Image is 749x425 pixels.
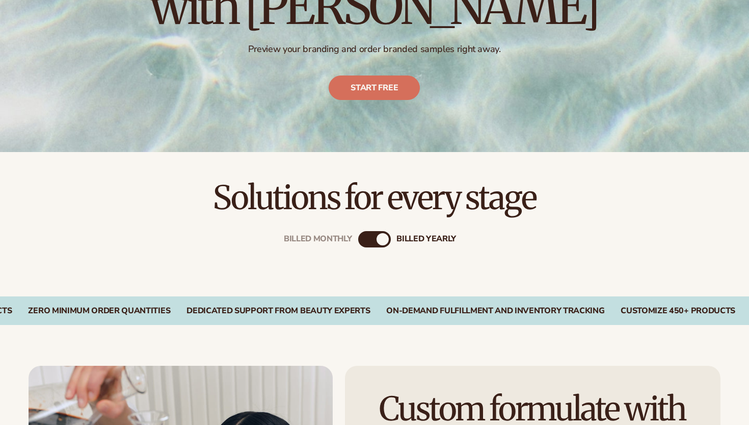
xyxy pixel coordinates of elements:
div: Billed Monthly [284,234,352,244]
div: Zero Minimum Order QuantitieS [28,306,170,316]
a: Start free [329,76,420,101]
div: CUSTOMIZE 450+ PRODUCTS [621,306,735,316]
div: Dedicated Support From Beauty Experts [186,306,370,316]
div: billed Yearly [396,234,456,244]
p: Preview your branding and order branded samples right away. [150,43,599,55]
h2: Solutions for every stage [29,181,720,215]
div: On-Demand Fulfillment and Inventory Tracking [386,306,604,316]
